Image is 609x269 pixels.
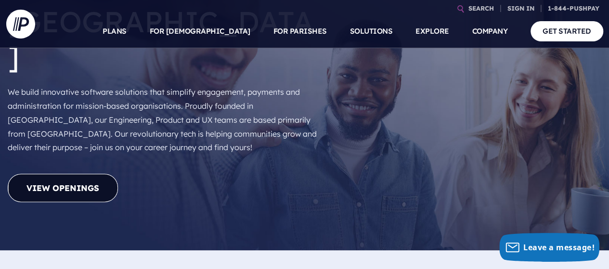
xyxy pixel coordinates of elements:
[8,81,319,158] p: We build innovative software solutions that simplify engagement, payments and administration for ...
[350,14,393,48] a: SOLUTIONS
[499,233,599,262] button: Leave a message!
[523,242,595,253] span: Leave a message!
[150,14,250,48] a: FOR [DEMOGRAPHIC_DATA]
[415,14,449,48] a: EXPLORE
[103,14,127,48] a: PLANS
[273,14,327,48] a: FOR PARISHES
[472,14,508,48] a: COMPANY
[531,21,603,41] a: GET STARTED
[8,174,118,202] a: View Openings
